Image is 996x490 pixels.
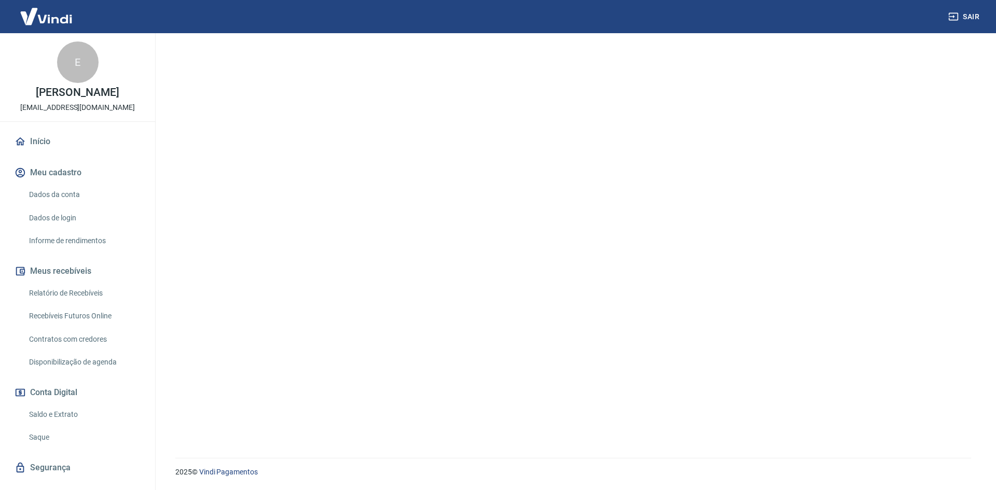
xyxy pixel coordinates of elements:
[20,102,135,113] p: [EMAIL_ADDRESS][DOMAIN_NAME]
[57,41,99,83] div: E
[12,161,143,184] button: Meu cadastro
[12,130,143,153] a: Início
[25,184,143,205] a: Dados da conta
[36,87,119,98] p: [PERSON_NAME]
[946,7,984,26] button: Sair
[12,381,143,404] button: Conta Digital
[25,305,143,327] a: Recebíveis Futuros Online
[199,468,258,476] a: Vindi Pagamentos
[25,283,143,304] a: Relatório de Recebíveis
[25,207,143,229] a: Dados de login
[12,1,80,32] img: Vindi
[25,352,143,373] a: Disponibilização de agenda
[12,456,143,479] a: Segurança
[25,329,143,350] a: Contratos com credores
[175,467,971,478] p: 2025 ©
[25,427,143,448] a: Saque
[25,404,143,425] a: Saldo e Extrato
[25,230,143,251] a: Informe de rendimentos
[12,260,143,283] button: Meus recebíveis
